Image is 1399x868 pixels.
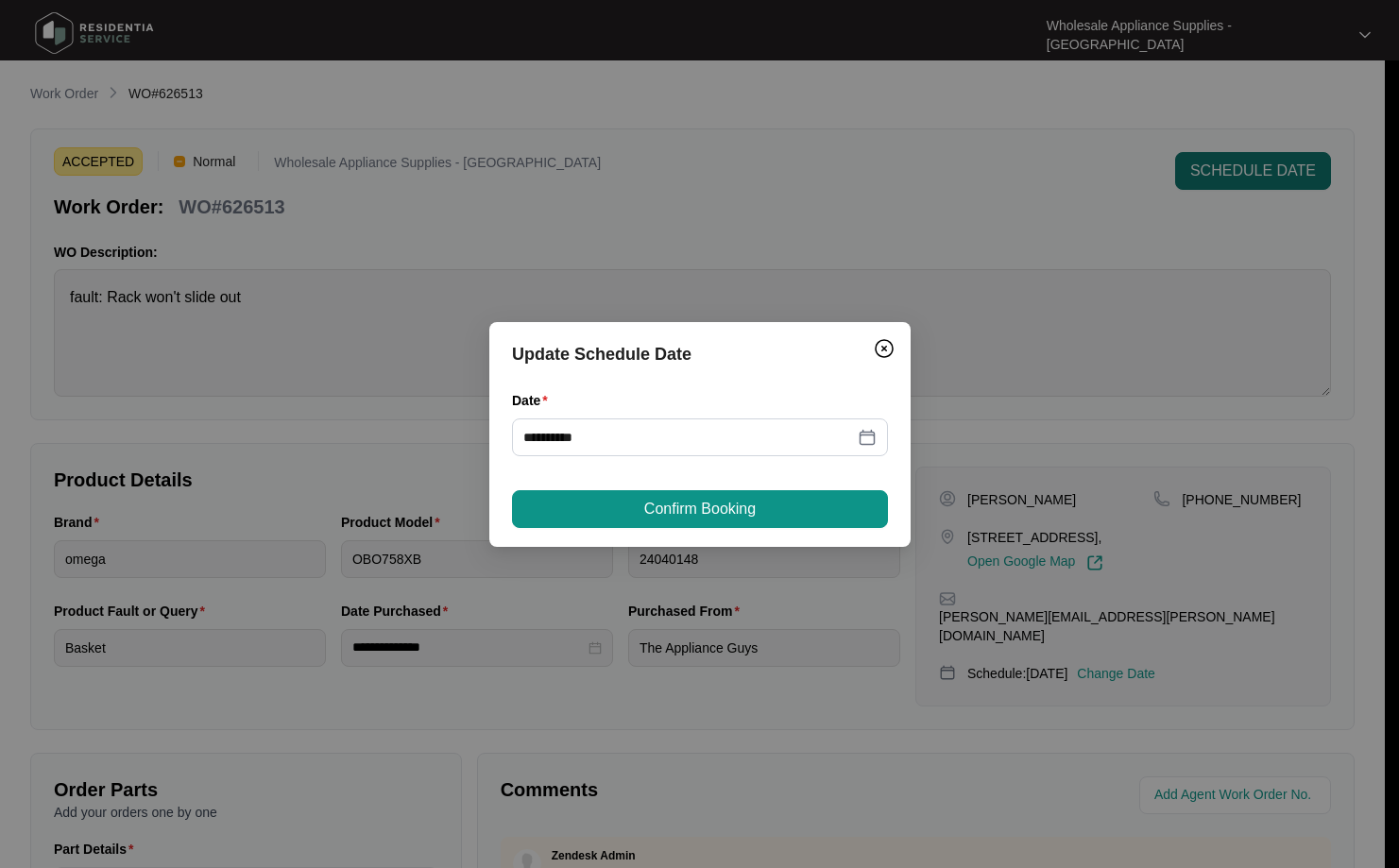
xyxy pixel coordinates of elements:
[873,337,896,360] img: closeCircle
[523,427,854,448] input: Date
[869,333,899,364] button: Close
[512,391,555,410] label: Date
[643,498,755,520] span: Confirm Booking
[512,341,888,367] div: Update Schedule Date
[512,490,888,528] button: Confirm Booking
